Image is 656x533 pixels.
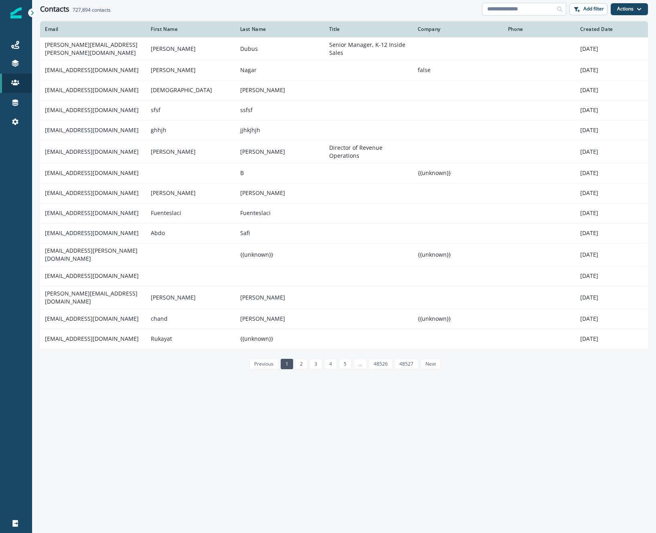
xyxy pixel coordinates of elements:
p: [DATE] [580,335,643,343]
a: [EMAIL_ADDRESS][DOMAIN_NAME][PERSON_NAME][PERSON_NAME][DATE] [40,183,648,203]
a: [EMAIL_ADDRESS][PERSON_NAME][DOMAIN_NAME]{{unknown}}{{unknown}}[DATE] [40,243,648,266]
p: [DATE] [580,106,643,114]
td: Fuenteslaci [146,203,235,223]
p: [DATE] [580,189,643,197]
p: Director of Revenue Operations [329,144,408,160]
td: [EMAIL_ADDRESS][DOMAIN_NAME] [40,266,146,286]
td: [PERSON_NAME] [235,140,324,163]
a: [PERSON_NAME][EMAIL_ADDRESS][PERSON_NAME][DOMAIN_NAME][PERSON_NAME]DubusSenior Manager, K-12 Insi... [40,37,648,60]
button: Add filter [569,3,607,15]
a: Page 3 [310,359,322,369]
td: [PERSON_NAME] [146,140,235,163]
td: {{unknown}} [413,243,503,266]
a: Page 2 [295,359,308,369]
a: [EMAIL_ADDRESS][DOMAIN_NAME]sfsfssfsf[DATE] [40,100,648,120]
a: Page 4 [324,359,337,369]
td: [PERSON_NAME] [235,286,324,309]
td: {{unknown}} [235,329,324,349]
td: [EMAIL_ADDRESS][DOMAIN_NAME] [40,329,146,349]
span: 727,894 [73,6,91,13]
td: [PERSON_NAME] [146,60,235,80]
a: [EMAIL_ADDRESS][DOMAIN_NAME][DATE] [40,266,648,286]
p: Add filter [583,6,604,12]
td: [PERSON_NAME] [235,309,324,329]
td: [EMAIL_ADDRESS][DOMAIN_NAME] [40,203,146,223]
p: [DATE] [580,294,643,302]
td: [PERSON_NAME] [146,286,235,309]
p: [DATE] [580,126,643,134]
td: [EMAIL_ADDRESS][DOMAIN_NAME] [40,80,146,100]
td: [EMAIL_ADDRESS][DOMAIN_NAME] [40,140,146,163]
div: Email [45,26,141,32]
a: Page 48527 [395,359,418,369]
td: ghhjh [146,120,235,140]
p: [DATE] [580,45,643,53]
a: Next page [421,359,441,369]
a: [EMAIL_ADDRESS][DOMAIN_NAME]Rukayat{{unknown}}[DATE] [40,329,648,349]
p: [DATE] [580,209,643,217]
td: [EMAIL_ADDRESS][DOMAIN_NAME] [40,60,146,80]
td: Abdo [146,223,235,243]
p: [DATE] [580,251,643,259]
td: Fuenteslaci [235,203,324,223]
td: [EMAIL_ADDRESS][DOMAIN_NAME] [40,309,146,329]
td: ssfsf [235,100,324,120]
p: [DATE] [580,86,643,94]
td: [EMAIL_ADDRESS][DOMAIN_NAME] [40,223,146,243]
td: {{unknown}} [235,243,324,266]
div: Last Name [240,26,320,32]
td: [EMAIL_ADDRESS][DOMAIN_NAME] [40,183,146,203]
p: [DATE] [580,229,643,237]
a: [EMAIL_ADDRESS][DOMAIN_NAME]B{{unknown}}[DATE] [40,163,648,183]
a: Page 5 [339,359,351,369]
td: [PERSON_NAME][EMAIL_ADDRESS][DOMAIN_NAME] [40,286,146,309]
td: [PERSON_NAME] [146,37,235,60]
a: [PERSON_NAME][EMAIL_ADDRESS][DOMAIN_NAME][PERSON_NAME][PERSON_NAME][DATE] [40,286,648,309]
a: [EMAIL_ADDRESS][DOMAIN_NAME][PERSON_NAME][PERSON_NAME]Director of Revenue Operations[DATE] [40,140,648,163]
td: [PERSON_NAME] [235,80,324,100]
td: Dubus [235,37,324,60]
td: {{unknown}} [413,163,503,183]
td: sfsf [146,100,235,120]
p: Senior Manager, K-12 Inside Sales [329,41,408,57]
a: Jump forward [353,359,366,369]
a: [EMAIL_ADDRESS][DOMAIN_NAME]FuenteslaciFuenteslaci[DATE] [40,203,648,223]
td: [EMAIL_ADDRESS][DOMAIN_NAME] [40,163,146,183]
p: [DATE] [580,148,643,156]
a: [EMAIL_ADDRESS][DOMAIN_NAME][DEMOGRAPHIC_DATA][PERSON_NAME][DATE] [40,80,648,100]
td: [EMAIL_ADDRESS][PERSON_NAME][DOMAIN_NAME] [40,243,146,266]
td: [PERSON_NAME][EMAIL_ADDRESS][PERSON_NAME][DOMAIN_NAME] [40,37,146,60]
td: [PERSON_NAME] [146,183,235,203]
button: Actions [611,3,648,15]
td: Safi [235,223,324,243]
img: Inflection [10,7,22,18]
td: Nagar [235,60,324,80]
td: [DEMOGRAPHIC_DATA] [146,80,235,100]
td: chand [146,309,235,329]
a: Page 48526 [369,359,393,369]
p: [DATE] [580,272,643,280]
a: [EMAIL_ADDRESS][DOMAIN_NAME][PERSON_NAME]Nagarfalse[DATE] [40,60,648,80]
h1: Contacts [40,5,69,14]
a: Page 1 is your current page [281,359,293,369]
div: Created Date [580,26,643,32]
a: [EMAIL_ADDRESS][DOMAIN_NAME]AbdoSafi[DATE] [40,223,648,243]
td: B [235,163,324,183]
td: [PERSON_NAME] [235,183,324,203]
p: [DATE] [580,66,643,74]
div: Company [418,26,498,32]
td: [EMAIL_ADDRESS][DOMAIN_NAME] [40,100,146,120]
a: [EMAIL_ADDRESS][DOMAIN_NAME]chand[PERSON_NAME]{{unknown}}[DATE] [40,309,648,329]
td: jjhkjhjh [235,120,324,140]
td: false [413,60,503,80]
a: [EMAIL_ADDRESS][DOMAIN_NAME]ghhjhjjhkjhjh[DATE] [40,120,648,140]
td: {{unknown}} [413,309,503,329]
div: First Name [151,26,230,32]
p: [DATE] [580,169,643,177]
p: [DATE] [580,315,643,323]
ul: Pagination [247,359,441,369]
td: Rukayat [146,329,235,349]
div: Phone [508,26,571,32]
td: [EMAIL_ADDRESS][DOMAIN_NAME] [40,120,146,140]
h2: contacts [73,7,111,13]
